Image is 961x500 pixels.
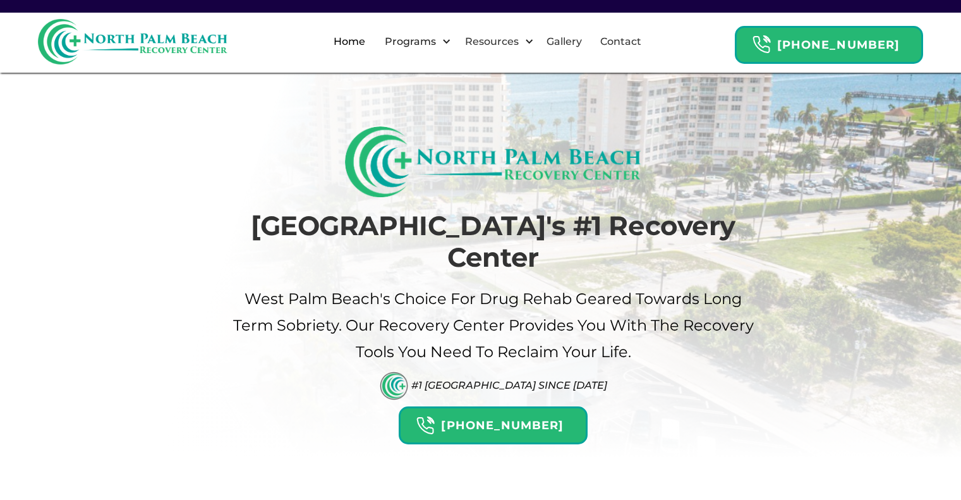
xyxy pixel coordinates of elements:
[735,20,923,64] a: Header Calendar Icons[PHONE_NUMBER]
[752,35,771,54] img: Header Calendar Icons
[374,21,454,62] div: Programs
[539,21,589,62] a: Gallery
[441,418,564,432] strong: [PHONE_NUMBER]
[411,379,607,391] div: #1 [GEOGRAPHIC_DATA] Since [DATE]
[454,21,537,62] div: Resources
[399,400,587,444] a: Header Calendar Icons[PHONE_NUMBER]
[416,416,435,436] img: Header Calendar Icons
[382,34,439,49] div: Programs
[345,126,641,197] img: North Palm Beach Recovery Logo (Rectangle)
[462,34,522,49] div: Resources
[326,21,373,62] a: Home
[231,286,756,365] p: West palm beach's Choice For drug Rehab Geared Towards Long term sobriety. Our Recovery Center pr...
[231,210,756,274] h1: [GEOGRAPHIC_DATA]'s #1 Recovery Center
[777,38,900,52] strong: [PHONE_NUMBER]
[593,21,649,62] a: Contact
